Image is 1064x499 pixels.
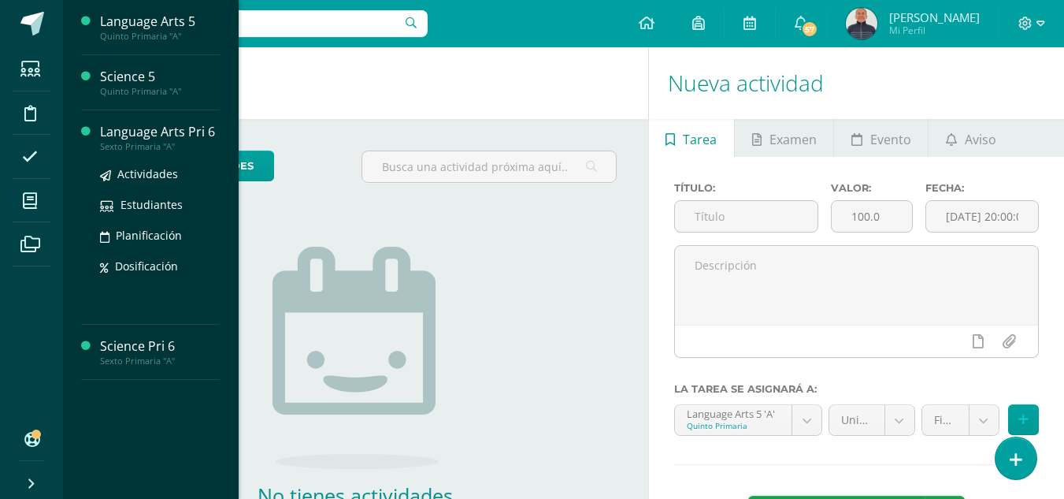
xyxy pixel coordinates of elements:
div: Language Arts 5 'A' [687,405,780,420]
a: Tarea [649,119,734,157]
div: Language Arts 5 [100,13,220,31]
a: Estudiantes [100,196,220,214]
a: Science 5Quinto Primaria "A" [100,68,220,97]
a: Science Pri 6Sexto Primaria "A" [100,337,220,367]
span: Unidad 4 [841,405,873,435]
div: Language Arts Pri 6 [100,123,220,141]
div: Sexto Primaria "A" [100,356,220,367]
img: 3db2e74df9f83745428bf95ea435413e.png [846,8,877,39]
label: Fecha: [925,182,1039,194]
div: Sexto Primaria "A" [100,141,220,152]
label: Valor: [831,182,913,194]
span: Aviso [965,121,996,158]
a: Actividades [100,165,220,183]
a: Evento [834,119,928,157]
div: Science 5 [100,68,220,86]
h1: Nueva actividad [668,47,1045,119]
span: Dosificación [115,259,178,274]
input: Puntos máximos [832,201,912,232]
h1: Actividades [82,47,629,119]
label: La tarea se asignará a: [674,383,1039,395]
span: Tarea [683,121,717,158]
a: Unidad 4 [829,405,914,435]
a: Language Arts 5 'A'Quinto Primaria [675,405,821,435]
div: Quinto Primaria "A" [100,86,220,97]
span: Final Evaluation Unit 4 (20.0%) [934,405,957,435]
span: Actividades [117,166,178,181]
span: [PERSON_NAME] [889,9,980,25]
a: Final Evaluation Unit 4 (20.0%) [922,405,999,435]
a: Language Arts Pri 6Sexto Primaria "A" [100,123,220,152]
span: Examen [769,121,817,158]
input: Busca una actividad próxima aquí... [362,151,615,182]
a: Examen [735,119,833,157]
input: Título [675,201,818,232]
div: Science Pri 6 [100,337,220,356]
input: Busca un usuario... [73,10,428,37]
a: Planificación [100,226,220,244]
a: Language Arts 5Quinto Primaria "A" [100,13,220,42]
div: Quinto Primaria [687,420,780,431]
a: Aviso [929,119,1013,157]
span: Planificación [116,228,182,243]
label: Título: [674,182,819,194]
span: 57 [801,20,818,38]
span: Evento [870,121,911,158]
span: Mi Perfil [889,24,980,37]
img: no_activities.png [272,247,438,469]
span: Estudiantes [120,197,183,212]
input: Fecha de entrega [926,201,1038,232]
div: Quinto Primaria "A" [100,31,220,42]
a: Dosificación [100,257,220,275]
